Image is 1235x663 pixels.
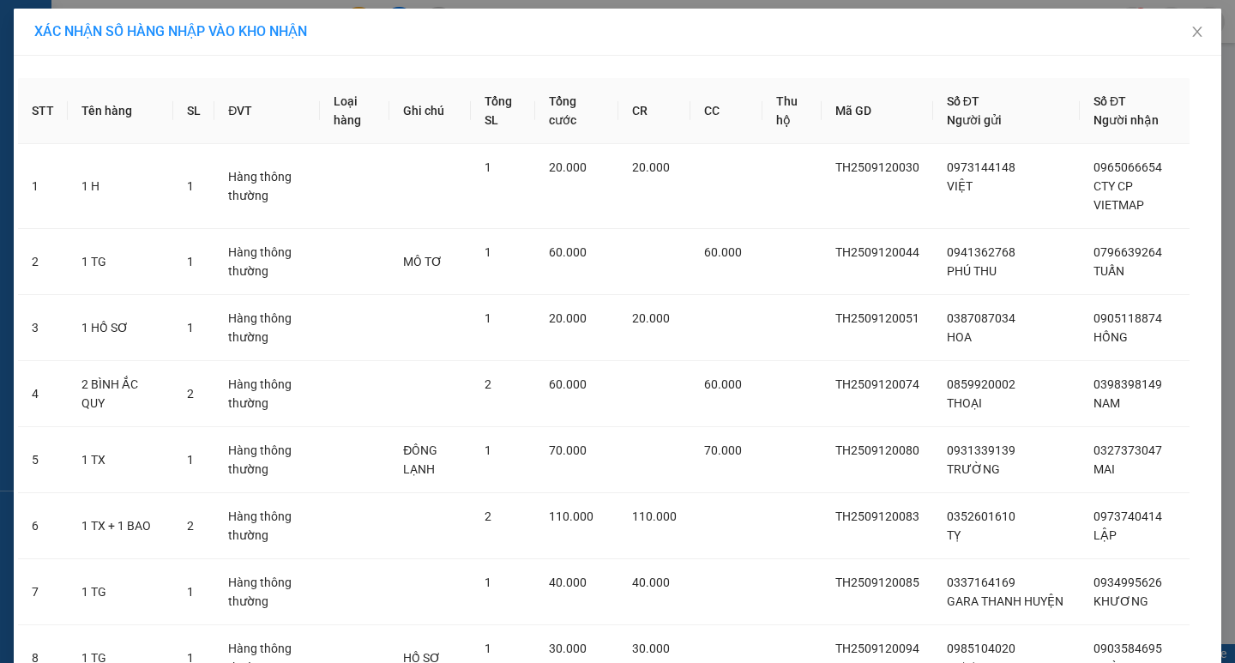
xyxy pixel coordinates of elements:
[68,144,173,229] td: 1 H
[549,311,587,325] span: 20.000
[947,528,961,542] span: TỴ
[1093,462,1115,476] span: MAI
[947,160,1015,174] span: 0973144148
[485,443,491,457] span: 1
[214,559,320,625] td: Hàng thông thường
[947,264,997,278] span: PHÚ THU
[1093,113,1159,127] span: Người nhận
[1093,594,1148,608] span: KHƯƠNG
[704,377,742,391] span: 60.000
[173,78,214,144] th: SL
[68,559,173,625] td: 1 TG
[1093,377,1162,391] span: 0398398149
[947,396,982,410] span: THOẠI
[947,576,1015,589] span: 0337164169
[403,443,437,476] span: ĐÔNG LẠNH
[18,78,68,144] th: STT
[835,377,919,391] span: TH2509120074
[187,453,194,467] span: 1
[549,160,587,174] span: 20.000
[947,245,1015,259] span: 0941362768
[632,509,677,523] span: 110.000
[947,311,1015,325] span: 0387087034
[549,443,587,457] span: 70.000
[485,576,491,589] span: 1
[618,78,690,144] th: CR
[632,576,670,589] span: 40.000
[214,78,320,144] th: ĐVT
[187,179,194,193] span: 1
[1093,245,1162,259] span: 0796639264
[1093,642,1162,655] span: 0903584695
[1093,528,1117,542] span: LẬP
[1093,330,1128,344] span: HỒNG
[68,78,173,144] th: Tên hàng
[187,387,194,401] span: 2
[947,377,1015,391] span: 0859920002
[485,160,491,174] span: 1
[18,229,68,295] td: 2
[68,229,173,295] td: 1 TG
[485,311,491,325] span: 1
[18,295,68,361] td: 3
[1093,311,1162,325] span: 0905118874
[214,361,320,427] td: Hàng thông thường
[762,78,821,144] th: Thu hộ
[68,493,173,559] td: 1 TX + 1 BAO
[549,245,587,259] span: 60.000
[947,509,1015,523] span: 0352601610
[835,443,919,457] span: TH2509120080
[1093,94,1126,108] span: Số ĐT
[18,427,68,493] td: 5
[68,427,173,493] td: 1 TX
[187,585,194,599] span: 1
[535,78,619,144] th: Tổng cước
[835,642,919,655] span: TH2509120094
[835,160,919,174] span: TH2509120030
[549,377,587,391] span: 60.000
[187,321,194,335] span: 1
[18,361,68,427] td: 4
[1093,576,1162,589] span: 0934995626
[187,519,194,533] span: 2
[214,295,320,361] td: Hàng thông thường
[485,642,491,655] span: 1
[549,509,593,523] span: 110.000
[34,23,307,39] span: XÁC NHẬN SỐ HÀNG NHẬP VÀO KHO NHẬN
[214,229,320,295] td: Hàng thông thường
[632,311,670,325] span: 20.000
[18,493,68,559] td: 6
[549,576,587,589] span: 40.000
[485,377,491,391] span: 2
[835,509,919,523] span: TH2509120083
[835,311,919,325] span: TH2509120051
[947,330,972,344] span: HOA
[389,78,471,144] th: Ghi chú
[1190,25,1204,39] span: close
[471,78,535,144] th: Tổng SL
[214,144,320,229] td: Hàng thông thường
[1093,396,1120,410] span: NAM
[947,113,1002,127] span: Người gửi
[214,493,320,559] td: Hàng thông thường
[485,509,491,523] span: 2
[1093,179,1144,212] span: CTY CP VIETMAP
[835,245,919,259] span: TH2509120044
[1093,443,1162,457] span: 0327373047
[68,295,173,361] td: 1 HỒ SƠ
[947,594,1063,608] span: GARA THANH HUYỆN
[68,361,173,427] td: 2 BÌNH ẮC QUY
[947,94,979,108] span: Số ĐT
[1093,264,1124,278] span: TUẤN
[690,78,762,144] th: CC
[704,443,742,457] span: 70.000
[320,78,390,144] th: Loại hàng
[485,245,491,259] span: 1
[947,462,1000,476] span: TRƯỜNG
[18,144,68,229] td: 1
[822,78,933,144] th: Mã GD
[187,255,194,268] span: 1
[704,245,742,259] span: 60.000
[632,642,670,655] span: 30.000
[947,179,973,193] span: VIỆT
